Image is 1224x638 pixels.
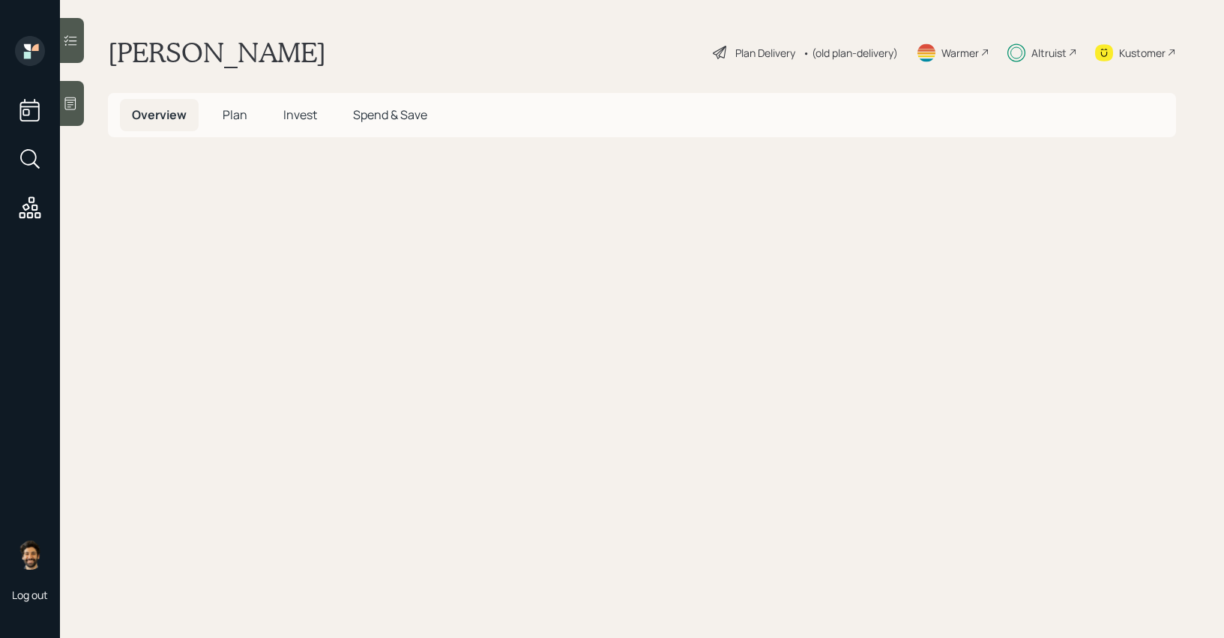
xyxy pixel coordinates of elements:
[803,45,898,61] div: • (old plan-delivery)
[1031,45,1067,61] div: Altruist
[353,106,427,123] span: Spend & Save
[223,106,247,123] span: Plan
[941,45,979,61] div: Warmer
[735,45,795,61] div: Plan Delivery
[15,540,45,570] img: eric-schwartz-headshot.png
[12,588,48,602] div: Log out
[108,36,326,69] h1: [PERSON_NAME]
[283,106,317,123] span: Invest
[1119,45,1166,61] div: Kustomer
[132,106,187,123] span: Overview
